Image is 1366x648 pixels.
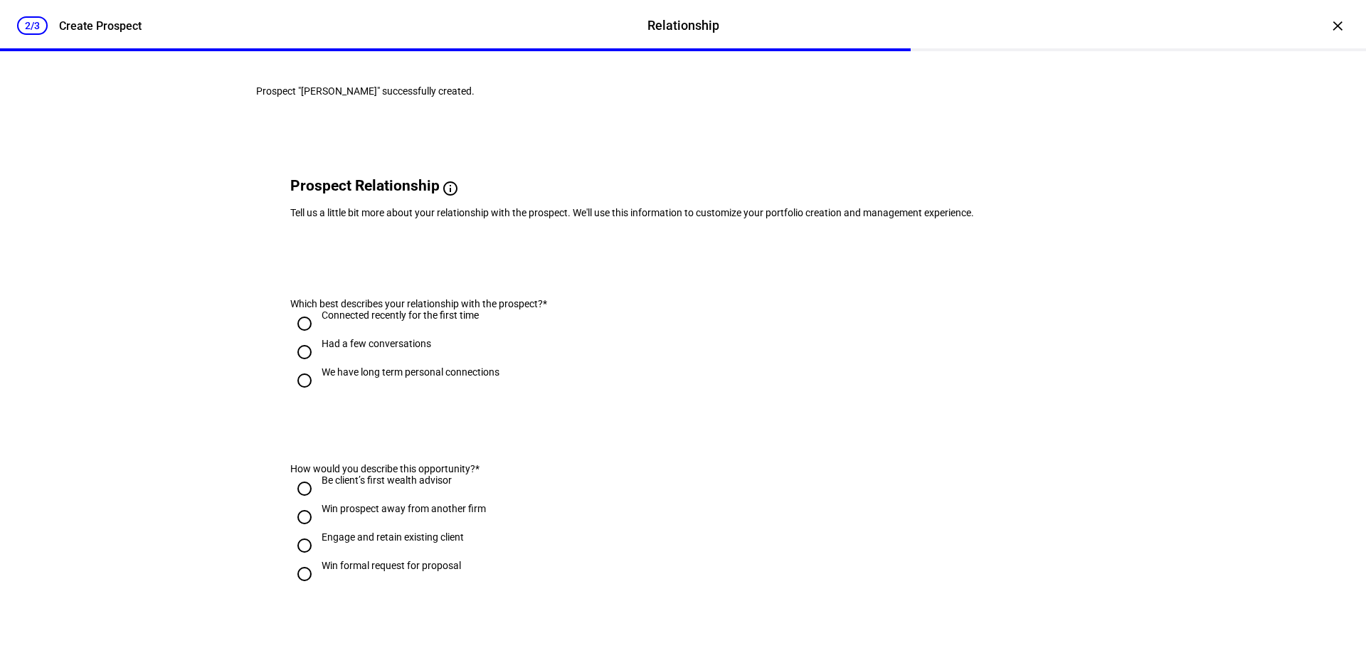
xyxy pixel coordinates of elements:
[256,85,1110,97] div: Prospect "[PERSON_NAME]" successfully created.
[290,298,543,309] span: Which best describes your relationship with the prospect?
[59,19,142,33] div: Create Prospect
[322,309,479,321] div: Connected recently for the first time
[459,180,548,197] span: Why we ask
[290,463,475,474] span: How would you describe this opportunity?
[442,180,459,197] mat-icon: info
[290,177,440,194] span: Prospect Relationship
[322,560,461,571] div: Win formal request for proposal
[17,16,48,35] div: 2/3
[647,16,719,35] div: Relationship
[322,338,431,349] div: Had a few conversations
[290,207,1076,218] div: Tell us a little bit more about your relationship with the prospect. We'll use this information t...
[322,366,499,378] div: We have long term personal connections
[322,531,464,543] div: Engage and retain existing client
[1326,14,1349,37] div: ×
[322,474,452,486] div: Be client’s first wealth advisor
[322,503,486,514] div: Win prospect away from another firm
